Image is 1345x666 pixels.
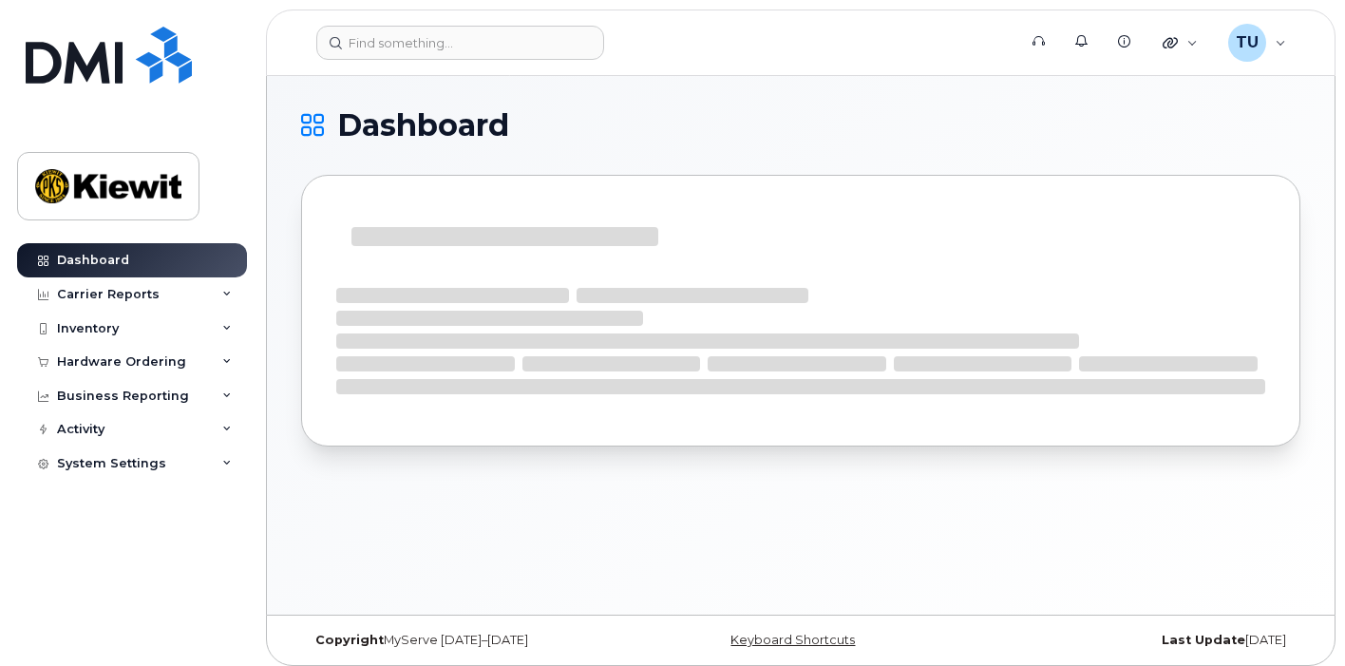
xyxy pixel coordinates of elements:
a: Keyboard Shortcuts [730,633,855,647]
span: Dashboard [337,111,509,140]
div: [DATE] [967,633,1300,648]
strong: Last Update [1162,633,1245,647]
div: MyServe [DATE]–[DATE] [301,633,635,648]
strong: Copyright [315,633,384,647]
